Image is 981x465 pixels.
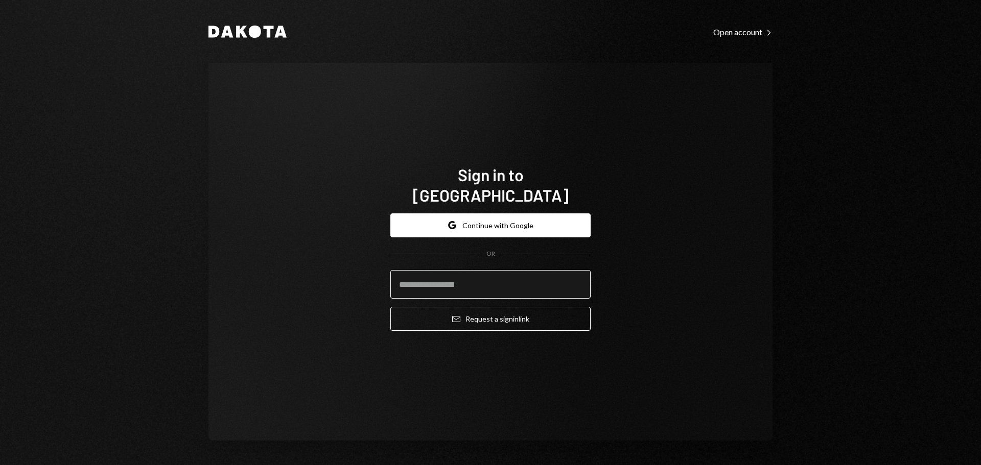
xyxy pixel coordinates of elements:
div: Open account [713,27,773,37]
h1: Sign in to [GEOGRAPHIC_DATA] [390,164,591,205]
button: Continue with Google [390,213,591,237]
div: OR [486,250,495,258]
button: Request a signinlink [390,307,591,331]
a: Open account [713,26,773,37]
